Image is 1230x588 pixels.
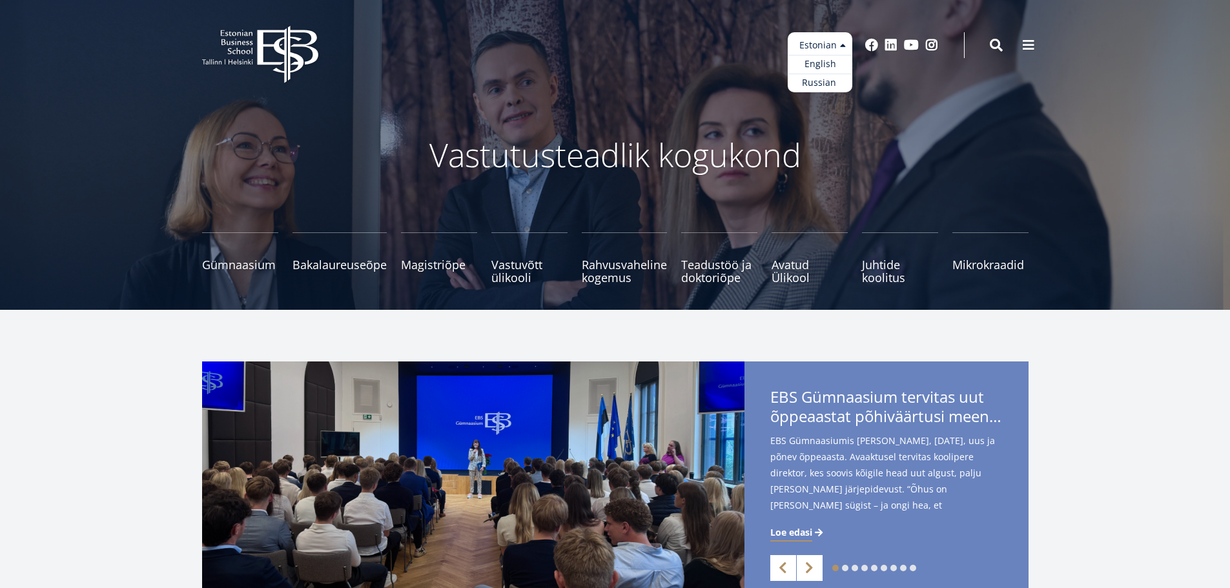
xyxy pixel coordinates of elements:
[202,232,278,284] a: Gümnaasium
[861,565,868,571] a: 4
[797,555,823,581] a: Next
[770,407,1003,426] span: õppeaastat põhiväärtusi meenutades
[910,565,916,571] a: 9
[832,565,839,571] a: 1
[292,232,387,284] a: Bakalaureuseõpe
[491,258,568,284] span: Vastuvõtt ülikooli
[862,232,938,284] a: Juhtide koolitus
[952,232,1029,284] a: Mikrokraadid
[881,565,887,571] a: 6
[865,39,878,52] a: Facebook
[681,232,757,284] a: Teadustöö ja doktoriõpe
[852,565,858,571] a: 3
[842,565,848,571] a: 2
[401,258,477,271] span: Magistriõpe
[770,387,1003,430] span: EBS Gümnaasium tervitas uut
[890,565,897,571] a: 7
[904,39,919,52] a: Youtube
[292,258,387,271] span: Bakalaureuseõpe
[788,55,852,74] a: English
[770,526,825,539] a: Loe edasi
[491,232,568,284] a: Vastuvõtt ülikooli
[202,258,278,271] span: Gümnaasium
[925,39,938,52] a: Instagram
[582,232,667,284] a: Rahvusvaheline kogemus
[770,555,796,581] a: Previous
[772,258,848,284] span: Avatud Ülikool
[770,432,1003,534] span: EBS Gümnaasiumis [PERSON_NAME], [DATE], uus ja põnev õppeaasta. Avaaktusel tervitas koolipere dir...
[952,258,1029,271] span: Mikrokraadid
[885,39,897,52] a: Linkedin
[770,526,812,539] span: Loe edasi
[862,258,938,284] span: Juhtide koolitus
[582,258,667,284] span: Rahvusvaheline kogemus
[772,232,848,284] a: Avatud Ülikool
[900,565,907,571] a: 8
[681,258,757,284] span: Teadustöö ja doktoriõpe
[788,74,852,92] a: Russian
[273,136,958,174] p: Vastutusteadlik kogukond
[871,565,877,571] a: 5
[401,232,477,284] a: Magistriõpe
